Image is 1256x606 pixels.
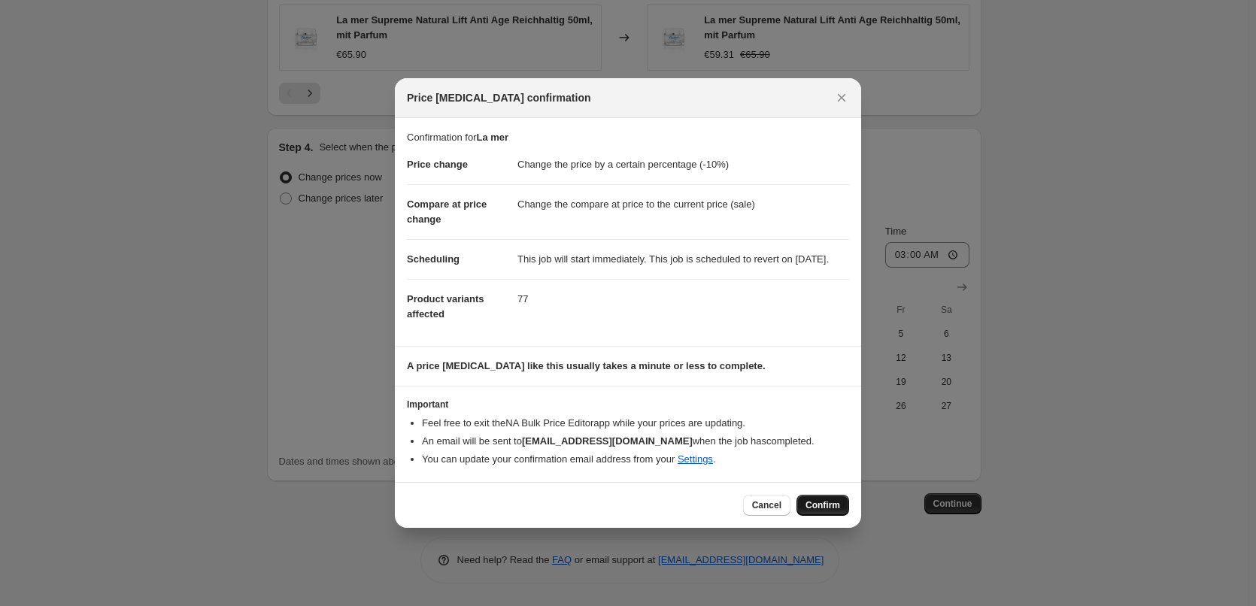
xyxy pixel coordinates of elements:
span: Price [MEDICAL_DATA] confirmation [407,90,591,105]
li: Feel free to exit the NA Bulk Price Editor app while your prices are updating. [422,416,849,431]
p: Confirmation for [407,130,849,145]
b: [EMAIL_ADDRESS][DOMAIN_NAME] [522,435,693,447]
a: Settings [678,453,713,465]
span: Price change [407,159,468,170]
span: Confirm [805,499,840,511]
button: Close [831,87,852,108]
span: Scheduling [407,253,460,265]
span: Product variants affected [407,293,484,320]
dd: Change the price by a certain percentage (-10%) [517,145,849,184]
dd: Change the compare at price to the current price (sale) [517,184,849,224]
li: An email will be sent to when the job has completed . [422,434,849,449]
b: A price [MEDICAL_DATA] like this usually takes a minute or less to complete. [407,360,766,371]
button: Confirm [796,495,849,516]
li: You can update your confirmation email address from your . [422,452,849,467]
button: Cancel [743,495,790,516]
h3: Important [407,398,849,411]
span: Compare at price change [407,198,487,225]
b: La mer [476,132,508,143]
span: Cancel [752,499,781,511]
dd: 77 [517,279,849,319]
dd: This job will start immediately. This job is scheduled to revert on [DATE]. [517,239,849,279]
